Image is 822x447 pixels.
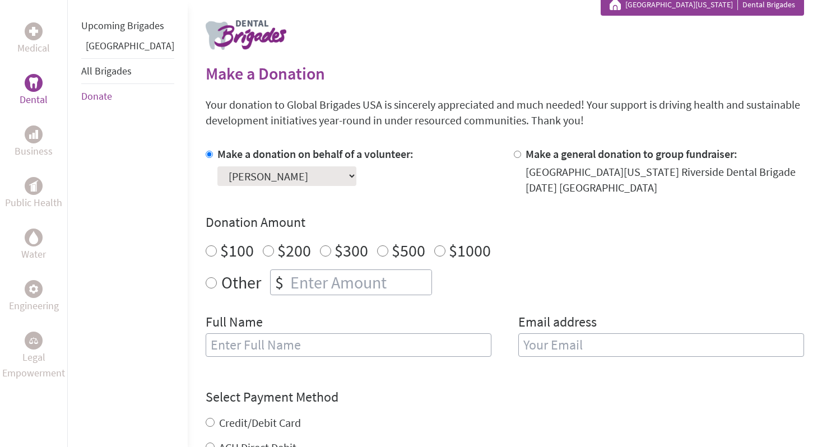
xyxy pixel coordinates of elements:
p: Legal Empowerment [2,350,65,381]
p: Dental [20,92,48,108]
img: Public Health [29,180,38,192]
p: Your donation to Global Brigades USA is sincerely appreciated and much needed! Your support is dr... [206,97,804,128]
label: $500 [392,240,425,261]
label: $200 [277,240,311,261]
p: Business [15,143,53,159]
a: Upcoming Brigades [81,19,164,32]
img: Engineering [29,285,38,294]
div: Legal Empowerment [25,332,43,350]
img: logo-dental.png [206,20,286,50]
label: $100 [220,240,254,261]
input: Enter Amount [288,270,431,295]
a: Legal EmpowermentLegal Empowerment [2,332,65,381]
input: Your Email [518,333,804,357]
h4: Donation Amount [206,213,804,231]
label: Make a general donation to group fundraiser: [526,147,737,161]
label: $1000 [449,240,491,261]
div: [GEOGRAPHIC_DATA][US_STATE] Riverside Dental Brigade [DATE] [GEOGRAPHIC_DATA] [526,164,804,195]
label: Other [221,269,261,295]
img: Legal Empowerment [29,337,38,344]
a: [GEOGRAPHIC_DATA] [86,39,174,52]
a: All Brigades [81,64,132,77]
img: Business [29,130,38,139]
div: Water [25,229,43,246]
a: MedicalMedical [17,22,50,56]
div: $ [271,270,288,295]
label: Full Name [206,313,263,333]
li: Donate [81,84,174,109]
label: Email address [518,313,597,333]
a: EngineeringEngineering [9,280,59,314]
img: Medical [29,27,38,36]
p: Medical [17,40,50,56]
a: WaterWater [21,229,46,262]
div: Business [25,125,43,143]
p: Public Health [5,195,62,211]
li: All Brigades [81,58,174,84]
input: Enter Full Name [206,333,491,357]
h4: Select Payment Method [206,388,804,406]
a: Donate [81,90,112,103]
div: Public Health [25,177,43,195]
li: Guatemala [81,38,174,58]
img: Water [29,231,38,244]
a: DentalDental [20,74,48,108]
li: Upcoming Brigades [81,13,174,38]
a: BusinessBusiness [15,125,53,159]
p: Water [21,246,46,262]
div: Dental [25,74,43,92]
h2: Make a Donation [206,63,804,83]
label: Make a donation on behalf of a volunteer: [217,147,414,161]
div: Engineering [25,280,43,298]
img: Dental [29,77,38,88]
div: Medical [25,22,43,40]
p: Engineering [9,298,59,314]
a: Public HealthPublic Health [5,177,62,211]
label: $300 [335,240,368,261]
label: Credit/Debit Card [219,416,301,430]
